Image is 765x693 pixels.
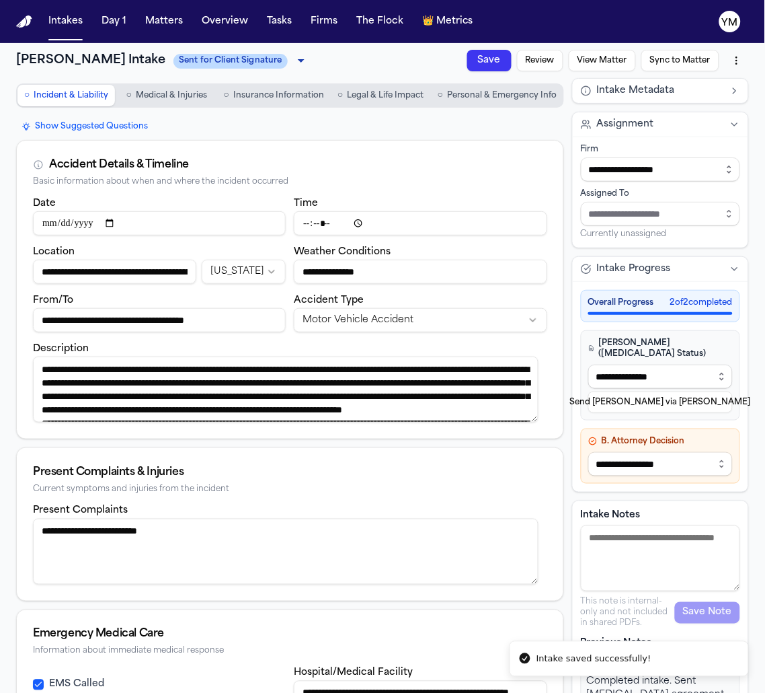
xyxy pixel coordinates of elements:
label: Accident Type [294,295,364,305]
div: Accident Details & Timeline [49,157,189,173]
label: Weather Conditions [294,247,391,257]
span: Assignment [597,118,654,131]
button: More actions [157,330,191,364]
input: Incident time [294,211,547,235]
span: Personal & Emergency Info [448,90,557,101]
div: Information about immediate medical response [33,647,547,657]
span: ○ [337,89,343,102]
input: Incident date [33,211,286,235]
div: Firm [581,144,741,155]
label: Hospital/Medical Facility [294,668,413,678]
textarea: Incident description [33,357,538,423]
button: Matters [140,9,188,34]
button: Save [298,123,341,172]
textarea: Intake notes [581,525,741,591]
div: Emergency Medical Care [33,626,547,643]
button: Firms [305,9,343,34]
span: Intake Progress [597,262,671,276]
button: Review [268,163,312,213]
span: ○ [438,89,443,102]
label: Date [33,198,56,209]
label: EMS Called [49,678,104,692]
input: From/To destination [33,308,286,332]
button: crownMetrics [417,9,479,34]
div: Intake saved successfully! [536,653,651,666]
label: Present Complaints [33,506,128,516]
button: Assignment [573,112,749,137]
label: Description [33,344,89,354]
h4: B. Attorney Decision [588,436,733,447]
button: Go to Incident & Liability [17,85,115,106]
div: Present Complaints & Injuries [33,464,547,480]
div: Basic information about when and where the incident occurred [33,177,547,187]
button: Show Suggested Questions [16,118,153,135]
button: Intakes [43,9,88,34]
span: Incident & Liability [34,90,108,101]
button: Incident state [202,260,286,284]
a: Home [16,15,32,28]
button: The Flock [351,9,409,34]
span: Intake Metadata [597,84,675,98]
span: ○ [24,89,30,102]
input: Assign to staff member [581,202,741,226]
button: Go to Medical & Injuries [118,85,215,106]
label: Time [294,198,318,209]
button: Intake Progress [573,257,749,281]
span: ○ [126,89,132,102]
input: Select firm [581,157,741,182]
button: Intake Metadata [573,79,749,103]
h4: [PERSON_NAME] ([MEDICAL_DATA] Status) [588,338,733,359]
span: Currently unassigned [581,229,667,240]
input: Incident location [33,260,196,284]
button: View Matter [225,205,282,272]
div: Assigned To [581,188,741,199]
span: Insurance Information [233,90,324,101]
span: Medical & Injuries [136,90,207,101]
input: Weather conditions [294,260,547,284]
div: Current symptoms and injuries from the incident [33,484,547,495]
span: 2 of 2 completed [670,297,733,308]
button: Tasks [261,9,297,34]
label: From/To [33,295,73,305]
span: Overall Progress [588,297,654,308]
span: Legal & Life Impact [348,90,424,101]
button: Day 1 [96,9,132,34]
button: Send [PERSON_NAME] via [PERSON_NAME] [588,392,733,413]
button: Sync to Matter [176,264,239,340]
textarea: Present complaints [33,519,538,585]
label: Location [33,247,75,257]
button: Go to Insurance Information [218,85,329,106]
img: Finch Logo [16,15,32,28]
button: Overview [196,9,253,34]
button: Go to Legal & Life Impact [332,85,430,106]
label: Intake Notes [581,509,741,523]
span: ○ [223,89,229,102]
p: This note is internal-only and not included in shared PDFs. [581,597,676,629]
button: Go to Personal & Emergency Info [432,85,562,106]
